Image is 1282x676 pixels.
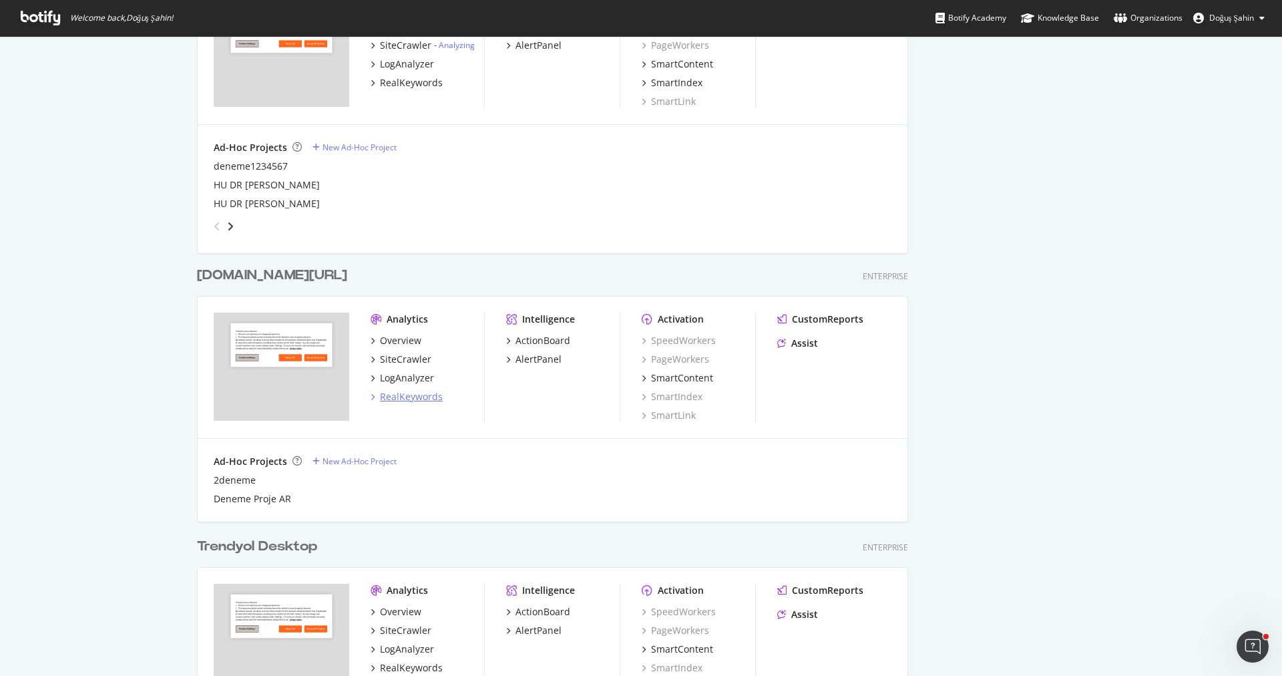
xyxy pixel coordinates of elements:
a: LogAnalyzer [371,57,434,71]
div: Ad-Hoc Projects [214,455,287,468]
a: RealKeywords [371,661,443,675]
div: Overview [380,334,421,347]
div: ActionBoard [515,334,570,347]
div: SiteCrawler [380,39,431,52]
a: Analyzing [439,39,475,51]
a: New Ad-Hoc Project [312,142,397,153]
a: deneme1234567 [214,160,288,173]
a: SmartContent [642,643,713,656]
a: PageWorkers [642,39,709,52]
a: AlertPanel [506,353,562,366]
div: angle-left [208,216,226,237]
div: LogAnalyzer [380,371,434,385]
div: Activation [658,584,704,597]
div: Analytics [387,313,428,326]
span: Doğuş Şahin [1209,12,1254,23]
div: RealKeywords [380,76,443,90]
a: PageWorkers [642,624,709,637]
a: SiteCrawler [371,353,431,366]
a: SmartContent [642,57,713,71]
span: Welcome back, Doğuş Şahin ! [70,13,173,23]
a: RealKeywords [371,390,443,403]
div: AlertPanel [515,39,562,52]
div: AlertPanel [515,353,562,366]
a: Assist [777,337,818,350]
a: SmartIndex [642,76,702,90]
a: RealKeywords [371,76,443,90]
a: Deneme Proje AR [214,492,291,506]
div: Analytics [387,584,428,597]
a: Trendyol Desktop [197,537,323,556]
a: SmartIndex [642,661,702,675]
div: SiteCrawler [380,624,431,637]
a: ActionBoard [506,334,570,347]
div: Enterprise [863,542,908,553]
div: LogAnalyzer [380,57,434,71]
div: Intelligence [522,584,575,597]
a: HU DR [PERSON_NAME] [214,197,320,210]
div: Trendyol Desktop [197,537,317,556]
div: Activation [658,313,704,326]
a: Overview [371,334,421,347]
a: HU DR [PERSON_NAME] [214,178,320,192]
div: SmartContent [651,371,713,385]
iframe: Intercom live chat [1237,631,1269,663]
div: Overview [380,605,421,619]
a: New Ad-Hoc Project [312,456,397,467]
a: SiteCrawler- Analyzing [371,39,475,52]
div: SmartContent [651,57,713,71]
button: Doğuş Şahin [1183,7,1275,29]
div: SmartIndex [651,76,702,90]
div: Botify Academy [935,11,1006,25]
div: angle-right [226,220,235,233]
div: Knowledge Base [1021,11,1099,25]
div: SmartContent [651,643,713,656]
a: Assist [777,608,818,621]
a: SmartLink [642,409,696,422]
div: Enterprise [863,271,908,282]
a: LogAnalyzer [371,643,434,656]
img: trendyol.com/ar [214,313,349,421]
a: CustomReports [777,584,863,597]
div: Assist [791,337,818,350]
div: [DOMAIN_NAME][URL] [197,266,347,285]
div: Intelligence [522,313,575,326]
a: 2deneme [214,474,256,487]
div: LogAnalyzer [380,643,434,656]
div: ActionBoard [515,605,570,619]
a: SmartIndex [642,390,702,403]
a: SmartLink [642,95,696,108]
a: SpeedWorkers [642,605,716,619]
a: SpeedWorkers [642,334,716,347]
a: AlertPanel [506,39,562,52]
div: RealKeywords [380,390,443,403]
div: SiteCrawler [380,353,431,366]
a: CustomReports [777,313,863,326]
div: Assist [791,608,818,621]
div: CustomReports [792,313,863,326]
div: CustomReports [792,584,863,597]
a: Overview [371,605,421,619]
a: PageWorkers [642,353,709,366]
a: [DOMAIN_NAME][URL] [197,266,353,285]
div: New Ad-Hoc Project [323,142,397,153]
div: Organizations [1114,11,1183,25]
div: - [434,39,475,51]
div: Ad-Hoc Projects [214,141,287,154]
div: New Ad-Hoc Project [323,456,397,467]
div: AlertPanel [515,624,562,637]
